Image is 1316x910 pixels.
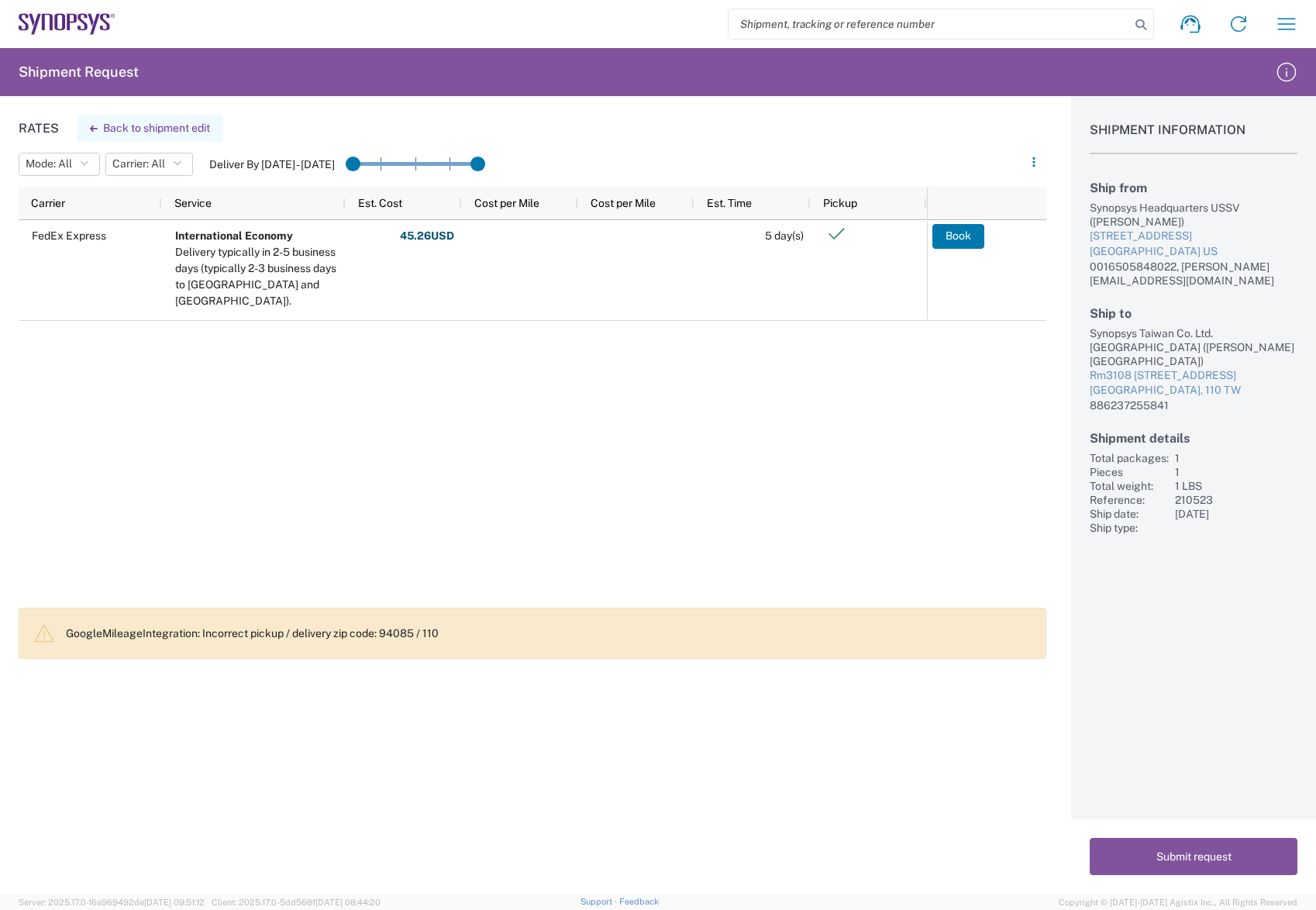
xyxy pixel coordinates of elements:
[19,63,139,81] h2: Shipment Request
[144,898,205,907] span: [DATE] 09:51:12
[1090,201,1297,229] div: Synopsys Headquarters USSV ([PERSON_NAME])
[400,229,454,243] strong: 45.26 USD
[31,197,65,209] span: Carrier
[1090,451,1169,465] div: Total packages:
[1175,493,1297,507] div: 210523
[174,197,212,209] span: Service
[19,153,100,176] button: Mode: All
[1175,451,1297,465] div: 1
[175,244,339,309] div: Delivery typically in 2-5 business days (typically 2-3 business days to Canada and Mexico).
[619,897,659,906] a: Feedback
[78,115,222,142] button: Back to shipment edit
[209,157,335,171] label: Deliver By [DATE] - [DATE]
[399,224,455,249] button: 45.26USD
[1090,398,1297,412] div: 886237255841
[66,626,1033,640] p: GoogleMileageIntegration: Incorrect pickup / delivery zip code: 94085 / 110
[1090,838,1297,875] button: Submit request
[1090,122,1297,154] h1: Shipment Information
[591,197,656,209] span: Cost per Mile
[315,898,381,907] span: [DATE] 08:44:20
[26,157,72,171] span: Mode: All
[1090,479,1169,493] div: Total weight:
[729,9,1130,39] input: Shipment, tracking or reference number
[1090,521,1169,535] div: Ship type:
[1090,260,1297,288] div: 0016505848022, [PERSON_NAME][EMAIL_ADDRESS][DOMAIN_NAME]
[1090,181,1297,195] h2: Ship from
[1090,431,1297,446] h2: Shipment details
[19,898,205,907] span: Server: 2025.17.0-16a969492de
[707,197,752,209] span: Est. Time
[358,197,402,209] span: Est. Cost
[1090,368,1297,384] div: Rm3108 [STREET_ADDRESS]
[1090,326,1297,368] div: Synopsys Taiwan Co. Ltd. [GEOGRAPHIC_DATA] ([PERSON_NAME][GEOGRAPHIC_DATA])
[580,897,619,906] a: Support
[1175,507,1297,521] div: [DATE]
[823,197,857,209] span: Pickup
[765,229,804,242] span: 5 day(s)
[1090,229,1297,259] a: [STREET_ADDRESS][GEOGRAPHIC_DATA] US
[1090,244,1297,260] div: [GEOGRAPHIC_DATA] US
[1175,479,1297,493] div: 1 LBS
[1175,465,1297,479] div: 1
[105,153,193,176] button: Carrier: All
[1090,507,1169,521] div: Ship date:
[474,197,539,209] span: Cost per Mile
[19,121,59,136] h1: Rates
[1090,383,1297,398] div: [GEOGRAPHIC_DATA], 110 TW
[175,229,293,242] b: International Economy
[212,898,381,907] span: Client: 2025.17.0-5dd568f
[112,157,165,171] span: Carrier: All
[1090,306,1297,321] h2: Ship to
[1090,368,1297,398] a: Rm3108 [STREET_ADDRESS][GEOGRAPHIC_DATA], 110 TW
[1059,895,1297,909] span: Copyright © [DATE]-[DATE] Agistix Inc., All Rights Reserved
[932,224,984,249] button: Book
[1090,465,1169,479] div: Pieces
[1090,493,1169,507] div: Reference:
[1090,229,1297,244] div: [STREET_ADDRESS]
[32,229,106,242] span: FedEx Express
